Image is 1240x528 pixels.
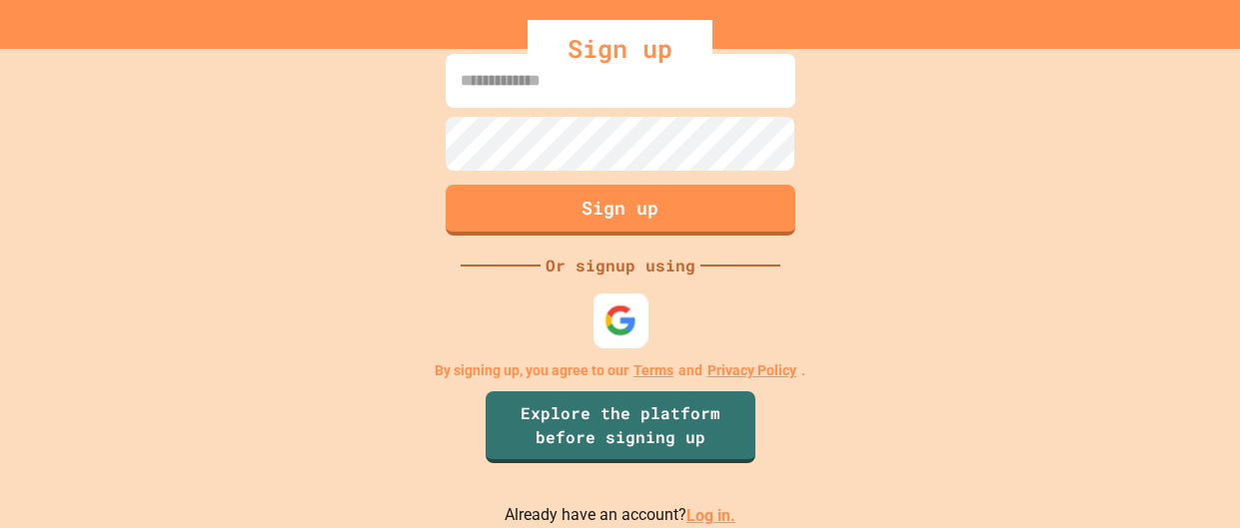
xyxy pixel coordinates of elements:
[541,254,700,277] div: Or signup using
[528,20,712,78] div: Sign up
[604,304,636,337] img: google-icon.svg
[486,391,755,463] a: Explore the platform before signing up
[505,503,735,528] p: Already have an account?
[686,506,735,525] a: Log in.
[446,185,795,236] button: Sign up
[633,360,673,381] a: Terms
[435,360,805,381] p: By signing up, you agree to our and .
[707,360,796,381] a: Privacy Policy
